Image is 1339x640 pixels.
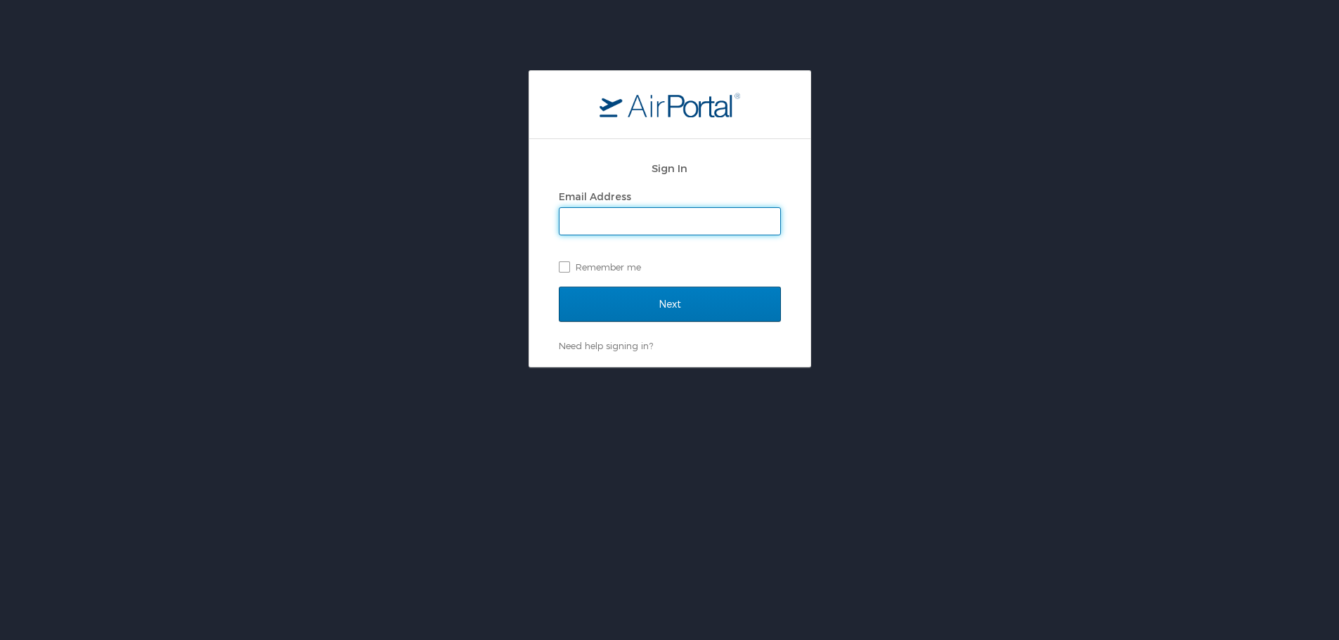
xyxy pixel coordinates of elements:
label: Email Address [559,190,631,202]
img: logo [600,92,740,117]
label: Remember me [559,256,781,277]
a: Need help signing in? [559,340,653,351]
h2: Sign In [559,160,781,176]
input: Next [559,287,781,322]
